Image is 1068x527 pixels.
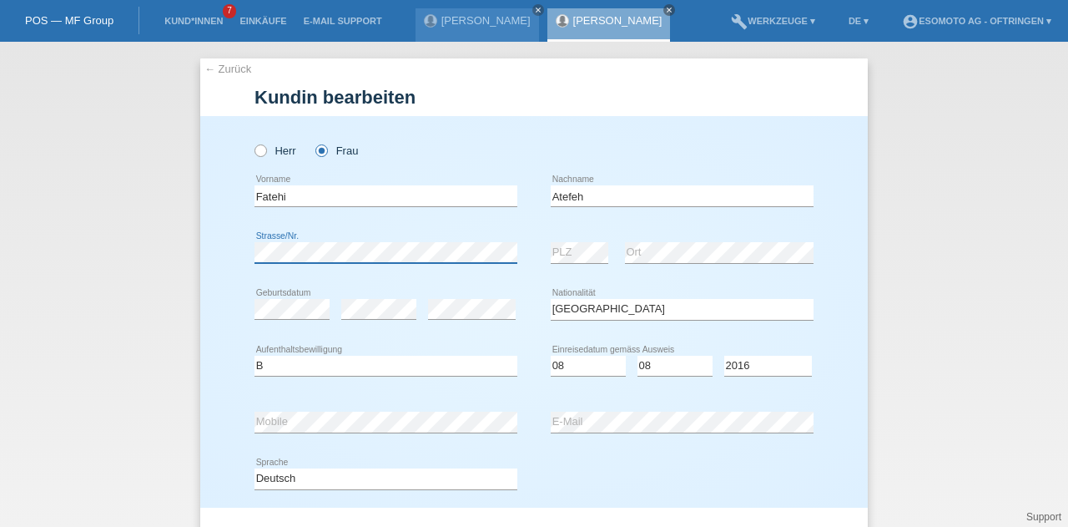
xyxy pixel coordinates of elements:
a: Einkäufe [231,16,295,26]
i: close [665,6,673,14]
a: ← Zurück [204,63,251,75]
h1: Kundin bearbeiten [254,87,814,108]
a: [PERSON_NAME] [573,14,662,27]
input: Herr [254,144,265,155]
a: close [663,4,675,16]
i: close [534,6,542,14]
label: Frau [315,144,358,157]
a: buildWerkzeuge ▾ [723,16,824,26]
a: close [532,4,544,16]
a: Support [1026,511,1061,523]
i: build [731,13,748,30]
i: account_circle [902,13,919,30]
label: Herr [254,144,296,157]
a: account_circleEsomoto AG - Oftringen ▾ [894,16,1060,26]
a: [PERSON_NAME] [441,14,531,27]
a: E-Mail Support [295,16,390,26]
input: Frau [315,144,326,155]
a: Kund*innen [156,16,231,26]
span: 7 [223,4,236,18]
a: POS — MF Group [25,14,113,27]
a: DE ▾ [840,16,877,26]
